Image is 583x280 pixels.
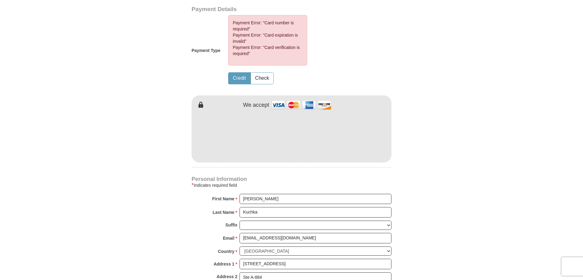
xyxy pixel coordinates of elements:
[192,177,391,182] h4: Personal Information
[214,260,235,268] strong: Address 1
[243,102,269,109] h4: We accept
[233,32,303,44] li: Payment Error: "Card expiration is invalid"
[225,221,237,229] strong: Suffix
[213,208,235,217] strong: Last Name
[192,48,220,53] h5: Payment Type
[223,234,234,242] strong: Email
[233,20,303,32] li: Payment Error: "Card number is required"
[251,73,273,84] button: Check
[212,194,234,203] strong: First Name
[192,6,348,13] h3: Payment Details
[218,247,235,256] strong: Country
[192,182,391,189] div: Indicates required field
[233,44,303,57] li: Payment Error: "Card verification is required"
[271,98,332,112] img: credit cards accepted
[228,73,250,84] button: Credit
